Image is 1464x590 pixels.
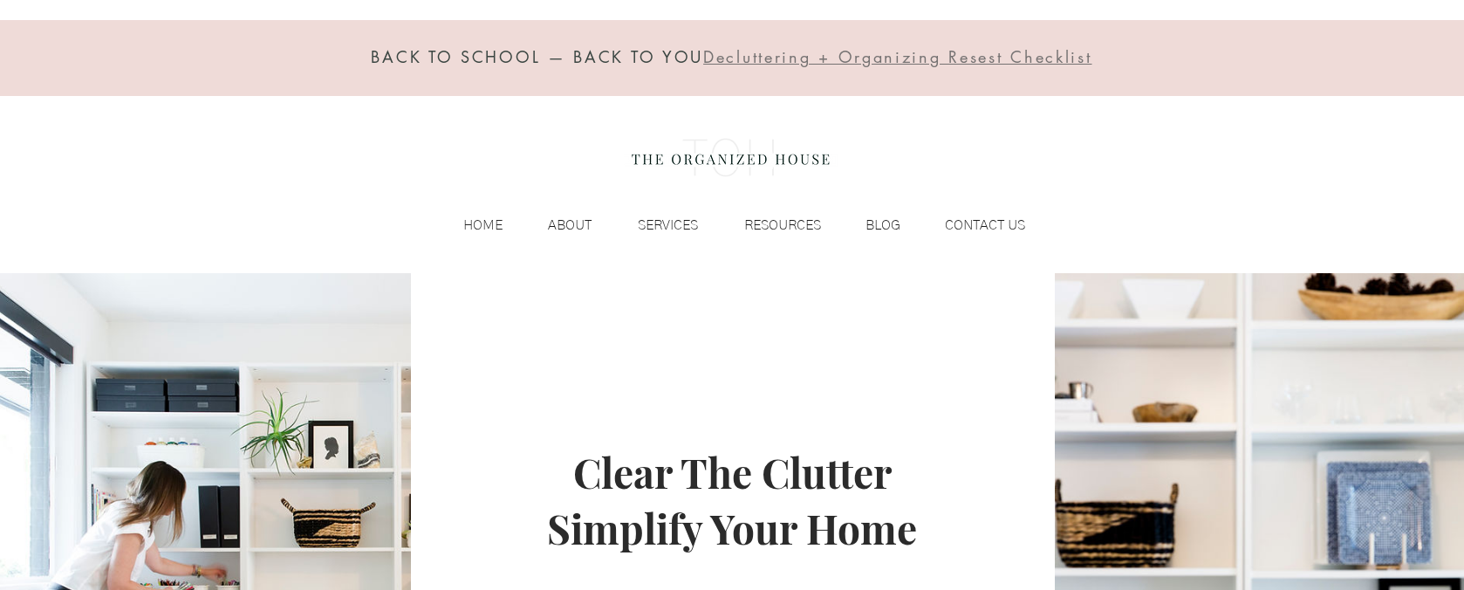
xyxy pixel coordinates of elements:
p: CONTACT US [936,212,1034,238]
img: the organized house [624,123,838,193]
a: Decluttering + Organizing Resest Checklist [703,51,1091,66]
p: ABOUT [539,212,600,238]
a: SERVICES [600,212,707,238]
a: BLOG [830,212,909,238]
a: HOME [428,212,511,238]
p: RESOURCES [735,212,830,238]
span: BACK TO SCHOOL — BACK TO YOU [371,46,703,67]
span: Clear The Clutter Simplify Your Home [547,445,917,555]
a: ABOUT [511,212,600,238]
span: Decluttering + Organizing Resest Checklist [703,46,1091,67]
a: RESOURCES [707,212,830,238]
p: SERVICES [629,212,707,238]
nav: Site [428,212,1034,238]
p: BLOG [857,212,909,238]
a: CONTACT US [909,212,1034,238]
p: HOME [455,212,511,238]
